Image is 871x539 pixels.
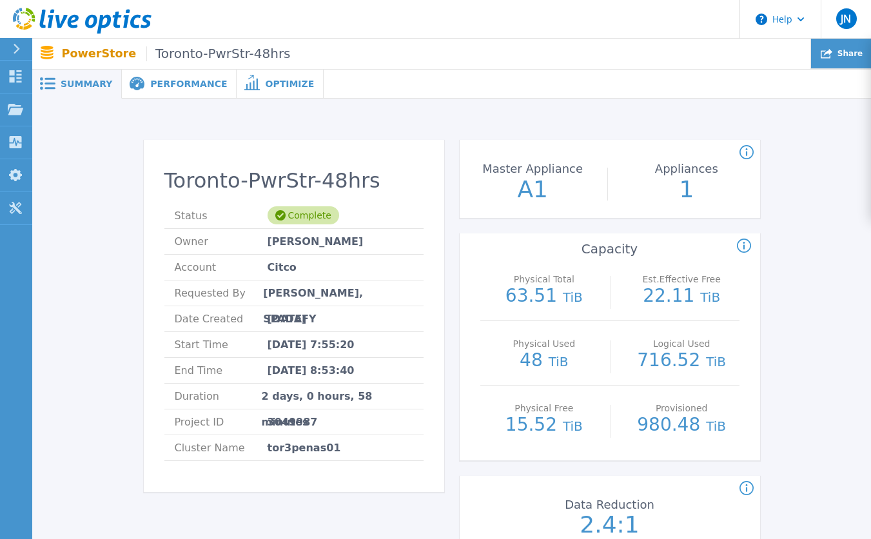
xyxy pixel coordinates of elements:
[487,351,602,371] p: 48
[624,287,739,306] p: 22.11
[618,163,756,175] p: Appliances
[268,358,355,383] span: [DATE] 8:53:40
[464,163,602,175] p: Master Appliance
[706,418,726,434] span: TiB
[265,79,314,88] span: Optimize
[263,280,413,306] span: [PERSON_NAME], SPADAFY
[627,404,736,413] p: Provisioned
[538,513,682,536] p: 2.4:1
[175,280,264,306] span: Requested By
[175,306,268,331] span: Date Created
[61,79,112,88] span: Summary
[706,354,726,369] span: TiB
[175,358,268,383] span: End Time
[268,229,364,254] span: [PERSON_NAME]
[175,255,268,280] span: Account
[627,275,736,284] p: Est.Effective Free
[175,229,268,254] span: Owner
[150,79,227,88] span: Performance
[487,287,602,306] p: 63.51
[175,435,268,460] span: Cluster Name
[563,418,583,434] span: TiB
[624,416,739,435] p: 980.48
[268,409,318,435] span: 3049987
[268,332,355,357] span: [DATE] 7:55:20
[489,339,598,348] p: Physical Used
[175,332,268,357] span: Start Time
[175,203,268,228] span: Status
[268,435,341,460] span: tor3penas01
[164,169,424,193] h2: Toronto-PwrStr-48hrs
[460,178,605,201] p: A1
[540,499,678,511] p: Data Reduction
[549,354,569,369] span: TiB
[700,289,720,305] span: TiB
[489,404,598,413] p: Physical Free
[175,409,268,435] span: Project ID
[614,178,759,201] p: 1
[627,339,736,348] p: Logical Used
[837,50,863,57] span: Share
[268,255,297,280] span: Citco
[624,351,739,371] p: 716.52
[841,14,851,24] span: JN
[563,289,583,305] span: TiB
[146,46,290,61] span: Toronto-PwrStr-48hrs
[489,275,598,284] p: Physical Total
[62,46,291,61] p: PowerStore
[487,416,602,435] p: 15.52
[175,384,262,409] span: Duration
[268,206,339,224] div: Complete
[268,306,307,331] span: [DATE]
[262,384,413,409] span: 2 days, 0 hours, 58 minutes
